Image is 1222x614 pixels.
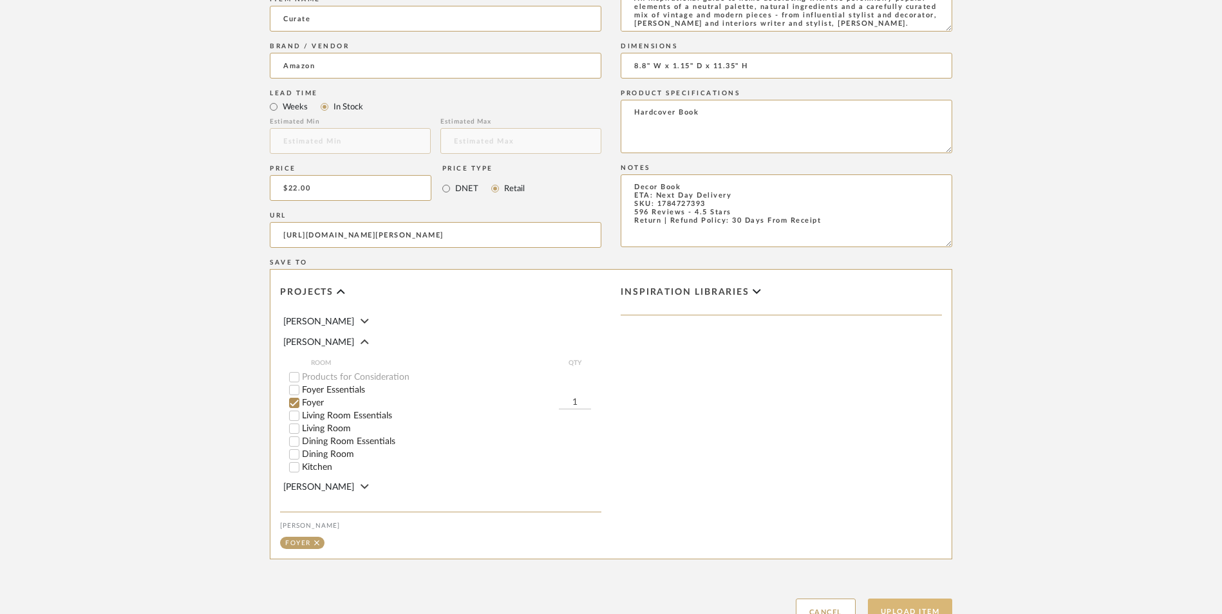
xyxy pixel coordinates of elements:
[621,287,749,298] span: Inspiration libraries
[442,165,525,172] div: Price Type
[621,42,952,50] div: Dimensions
[621,53,952,79] input: Enter Dimensions
[621,164,952,172] div: Notes
[440,128,601,154] input: Estimated Max
[270,212,601,219] div: URL
[302,411,601,420] label: Living Room Essentials
[270,118,431,126] div: Estimated Min
[270,259,952,266] div: Save To
[302,463,601,472] label: Kitchen
[281,100,308,114] label: Weeks
[270,42,601,50] div: Brand / Vendor
[302,437,601,446] label: Dining Room Essentials
[442,175,525,201] mat-radio-group: Select price type
[559,358,591,368] span: QTY
[440,118,601,126] div: Estimated Max
[270,175,431,201] input: Enter DNET Price
[270,98,601,115] mat-radio-group: Select item type
[285,540,311,546] div: Foyer
[270,222,601,248] input: Enter URL
[283,338,354,347] span: [PERSON_NAME]
[270,165,431,172] div: Price
[454,181,478,196] label: DNET
[503,181,525,196] label: Retail
[302,386,601,395] label: Foyer Essentials
[302,450,601,459] label: Dining Room
[280,522,601,530] div: [PERSON_NAME]
[283,317,354,326] span: [PERSON_NAME]
[621,89,952,97] div: Product Specifications
[283,483,354,492] span: [PERSON_NAME]
[280,287,334,298] span: Projects
[302,424,601,433] label: Living Room
[311,358,559,368] span: ROOM
[270,53,601,79] input: Unknown
[302,398,559,407] label: Foyer
[270,6,601,32] input: Enter Name
[270,89,601,97] div: Lead Time
[332,100,363,114] label: In Stock
[270,128,431,154] input: Estimated Min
